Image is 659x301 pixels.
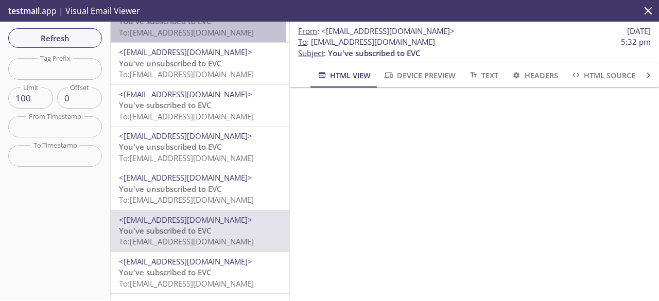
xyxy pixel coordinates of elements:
span: HTML Source [570,69,635,82]
span: You've subscribed to EVC [119,267,212,277]
span: [DATE] [627,26,651,37]
span: <[EMAIL_ADDRESS][DOMAIN_NAME]> [119,89,252,99]
span: You've subscribed to EVC [328,48,421,58]
span: Subject [298,48,324,58]
div: <[EMAIL_ADDRESS][DOMAIN_NAME]>You've unsubscribed to EVCTo:[EMAIL_ADDRESS][DOMAIN_NAME] [111,43,289,84]
div: <[EMAIL_ADDRESS][DOMAIN_NAME]>You've subscribed to EVCTo:[EMAIL_ADDRESS][DOMAIN_NAME] [111,252,289,293]
div: <[EMAIL_ADDRESS][DOMAIN_NAME]>You've subscribed to EVCTo:[EMAIL_ADDRESS][DOMAIN_NAME] [111,85,289,126]
div: <[EMAIL_ADDRESS][DOMAIN_NAME]>You've subscribed to EVCTo:[EMAIL_ADDRESS][DOMAIN_NAME] [111,210,289,252]
span: From [298,26,317,36]
div: <[EMAIL_ADDRESS][DOMAIN_NAME]>You've unsubscribed to EVCTo:[EMAIL_ADDRESS][DOMAIN_NAME] [111,127,289,168]
span: To: [EMAIL_ADDRESS][DOMAIN_NAME] [119,69,254,79]
span: You've subscribed to EVC [119,225,212,236]
div: <[EMAIL_ADDRESS][DOMAIN_NAME]>You've unsubscribed to EVCTo:[EMAIL_ADDRESS][DOMAIN_NAME] [111,168,289,209]
span: <[EMAIL_ADDRESS][DOMAIN_NAME]> [119,172,252,183]
span: To: [EMAIL_ADDRESS][DOMAIN_NAME] [119,278,254,289]
span: : [298,26,455,37]
span: Refresh [16,31,94,45]
span: : [EMAIL_ADDRESS][DOMAIN_NAME] [298,37,435,47]
span: To [298,37,307,47]
span: To: [EMAIL_ADDRESS][DOMAIN_NAME] [119,27,254,38]
p: : [298,37,651,59]
span: HTML View [317,69,371,82]
span: <[EMAIL_ADDRESS][DOMAIN_NAME]> [119,256,252,267]
span: <[EMAIL_ADDRESS][DOMAIN_NAME]> [321,26,455,36]
span: Text [468,69,498,82]
span: You've subscribed to EVC [119,100,212,110]
span: You've unsubscribed to EVC [119,141,222,152]
span: You've unsubscribed to EVC [119,184,222,194]
span: You've unsubscribed to EVC [119,58,222,68]
span: <[EMAIL_ADDRESS][DOMAIN_NAME]> [119,47,252,57]
span: Device Preview [383,69,455,82]
div: <[EMAIL_ADDRESS][DOMAIN_NAME]>You've subscribed to EVCTo:[EMAIL_ADDRESS][DOMAIN_NAME] [111,1,289,42]
span: To: [EMAIL_ADDRESS][DOMAIN_NAME] [119,111,254,121]
button: Refresh [8,28,102,48]
span: Headers [511,69,558,82]
span: <[EMAIL_ADDRESS][DOMAIN_NAME]> [119,131,252,141]
span: <[EMAIL_ADDRESS][DOMAIN_NAME]> [119,215,252,225]
span: testmail [8,5,40,16]
span: 5:32 pm [621,37,651,47]
span: To: [EMAIL_ADDRESS][DOMAIN_NAME] [119,153,254,163]
span: You've subscribed to EVC [119,16,212,26]
span: To: [EMAIL_ADDRESS][DOMAIN_NAME] [119,236,254,246]
span: To: [EMAIL_ADDRESS][DOMAIN_NAME] [119,194,254,205]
